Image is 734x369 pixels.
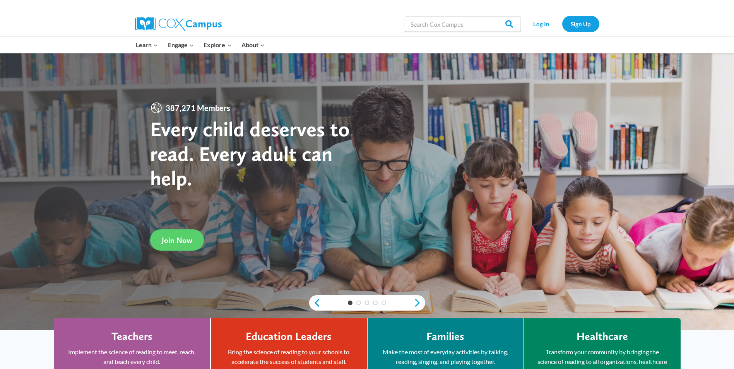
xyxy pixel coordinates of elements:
[246,330,332,343] h4: Education Leaders
[382,301,386,305] a: 5
[562,16,599,32] a: Sign Up
[162,236,192,245] span: Join Now
[150,229,204,251] a: Join Now
[426,330,464,343] h4: Families
[356,301,361,305] a: 2
[131,37,270,53] nav: Primary Navigation
[135,17,222,31] img: Cox Campus
[348,301,352,305] a: 1
[163,102,233,114] span: 387,271 Members
[577,330,628,343] h4: Healthcare
[405,16,521,32] input: Search Cox Campus
[222,347,355,367] p: Bring the science of reading to your schools to accelerate the success of students and staff.
[241,40,265,50] span: About
[309,295,425,311] div: content slider buttons
[309,298,321,307] a: previous
[373,301,378,305] a: 4
[136,40,158,50] span: Learn
[525,16,599,32] nav: Secondary Navigation
[150,116,350,190] strong: Every child deserves to read. Every adult can help.
[204,40,231,50] span: Explore
[365,301,370,305] a: 3
[168,40,194,50] span: Engage
[65,347,198,367] p: Implement the science of reading to meet, reach, and teach every child.
[379,347,512,367] p: Make the most of everyday activities by talking, reading, singing, and playing together.
[525,16,558,32] a: Log In
[414,298,425,307] a: next
[111,330,152,343] h4: Teachers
